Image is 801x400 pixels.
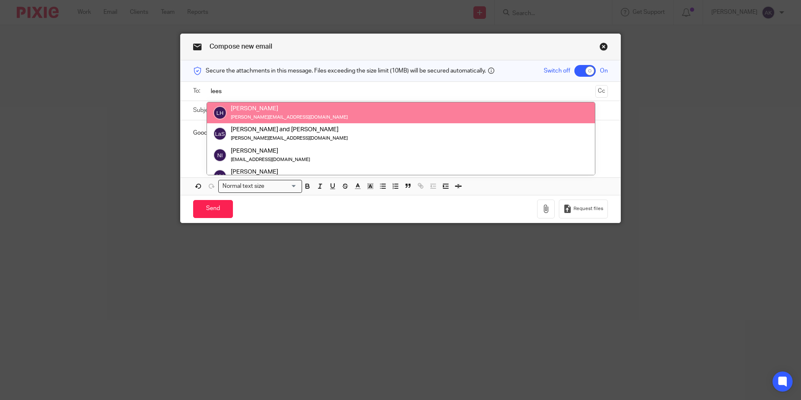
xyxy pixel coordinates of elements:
small: [EMAIL_ADDRESS][DOMAIN_NAME] [231,157,310,162]
span: On [600,67,608,75]
input: Search for option [267,182,297,191]
small: [PERSON_NAME][EMAIL_ADDRESS][DOMAIN_NAME] [231,115,348,119]
button: Request files [559,200,607,218]
img: svg%3E [213,148,227,162]
span: Normal text size [220,182,266,191]
label: To: [193,87,202,95]
a: Close this dialog window [599,42,608,54]
div: [PERSON_NAME] [231,104,348,113]
p: Good morning, [193,129,608,137]
div: Search for option [218,180,302,193]
img: svg%3E [213,106,227,119]
label: Subject: [193,106,215,114]
input: Send [193,200,233,218]
button: Cc [595,85,608,98]
div: [PERSON_NAME] [231,168,348,176]
span: Compose new email [209,43,272,50]
img: svg%3E [213,169,227,183]
span: Request files [574,205,603,212]
span: Switch off [544,67,570,75]
img: svg%3E [213,127,227,141]
div: [PERSON_NAME] and [PERSON_NAME] [231,126,348,134]
span: Secure the attachments in this message. Files exceeding the size limit (10MB) will be secured aut... [206,67,486,75]
small: [PERSON_NAME][EMAIL_ADDRESS][DOMAIN_NAME] [231,136,348,141]
div: [PERSON_NAME] [231,147,310,155]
